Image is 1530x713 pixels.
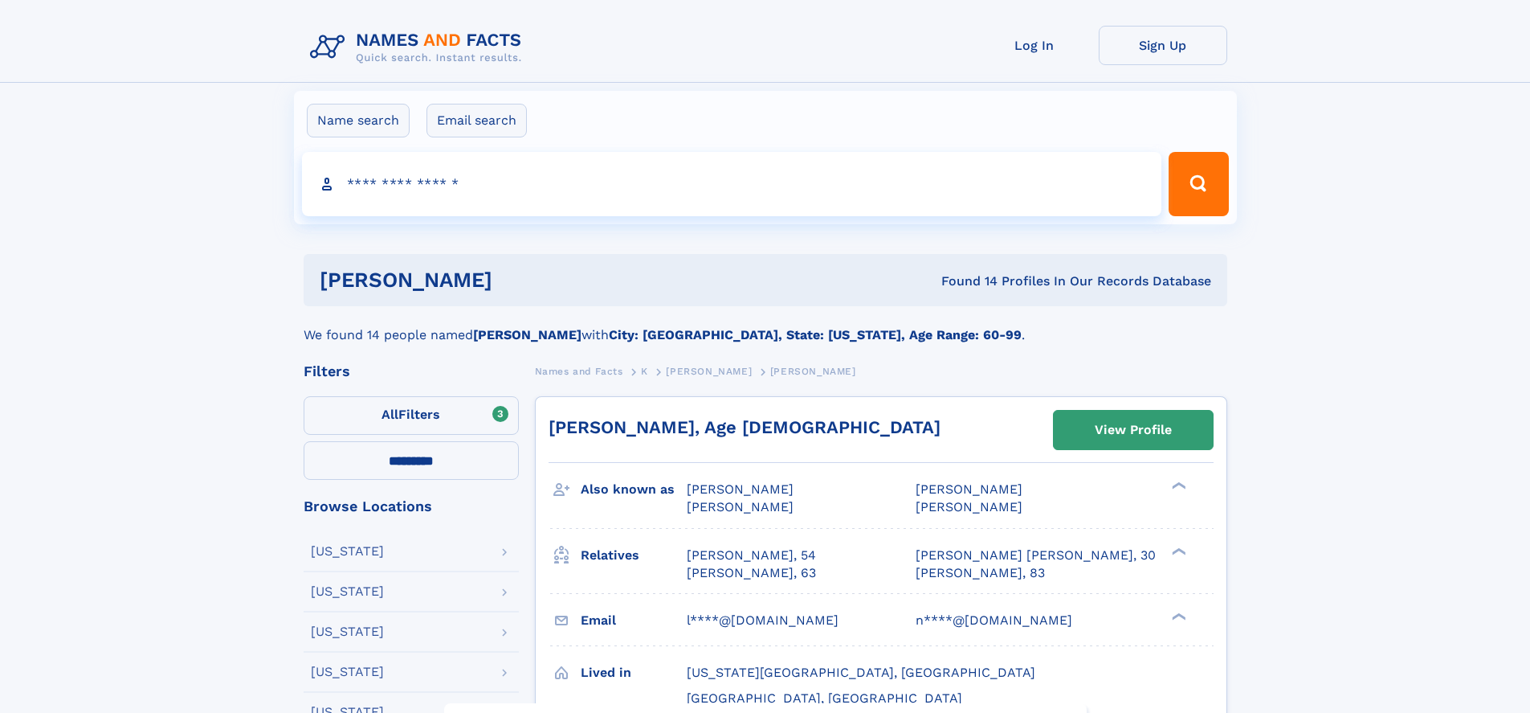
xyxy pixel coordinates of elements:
[641,366,648,377] span: K
[304,306,1227,345] div: We found 14 people named with .
[687,665,1035,680] span: [US_STATE][GEOGRAPHIC_DATA], [GEOGRAPHIC_DATA]
[304,364,519,379] div: Filters
[581,607,687,634] h3: Email
[1095,412,1172,449] div: View Profile
[916,564,1045,582] a: [PERSON_NAME], 83
[311,585,384,598] div: [US_STATE]
[1054,411,1213,449] a: View Profile
[581,542,687,569] h3: Relatives
[426,104,527,137] label: Email search
[687,499,794,514] span: [PERSON_NAME]
[311,666,384,678] div: [US_STATE]
[666,366,752,377] span: [PERSON_NAME]
[687,481,794,497] span: [PERSON_NAME]
[641,361,648,381] a: K
[311,545,384,558] div: [US_STATE]
[311,625,384,638] div: [US_STATE]
[770,366,856,377] span: [PERSON_NAME]
[916,481,1022,497] span: [PERSON_NAME]
[304,26,535,69] img: Logo Names and Facts
[1168,611,1187,621] div: ❯
[1168,481,1187,491] div: ❯
[581,476,687,503] h3: Also known as
[302,152,1162,216] input: search input
[1168,546,1187,556] div: ❯
[916,547,1156,564] a: [PERSON_NAME] [PERSON_NAME], 30
[307,104,410,137] label: Name search
[581,659,687,686] h3: Lived in
[549,417,940,437] a: [PERSON_NAME], Age [DEMOGRAPHIC_DATA]
[304,499,519,514] div: Browse Locations
[687,564,816,582] a: [PERSON_NAME], 63
[970,26,1099,65] a: Log In
[304,396,519,435] label: Filters
[609,327,1022,342] b: City: [GEOGRAPHIC_DATA], State: [US_STATE], Age Range: 60-99
[666,361,752,381] a: [PERSON_NAME]
[687,547,816,564] a: [PERSON_NAME], 54
[716,272,1211,290] div: Found 14 Profiles In Our Records Database
[473,327,581,342] b: [PERSON_NAME]
[687,690,962,706] span: [GEOGRAPHIC_DATA], [GEOGRAPHIC_DATA]
[535,361,623,381] a: Names and Facts
[320,270,717,290] h1: [PERSON_NAME]
[1099,26,1227,65] a: Sign Up
[916,499,1022,514] span: [PERSON_NAME]
[1169,152,1228,216] button: Search Button
[381,407,398,422] span: All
